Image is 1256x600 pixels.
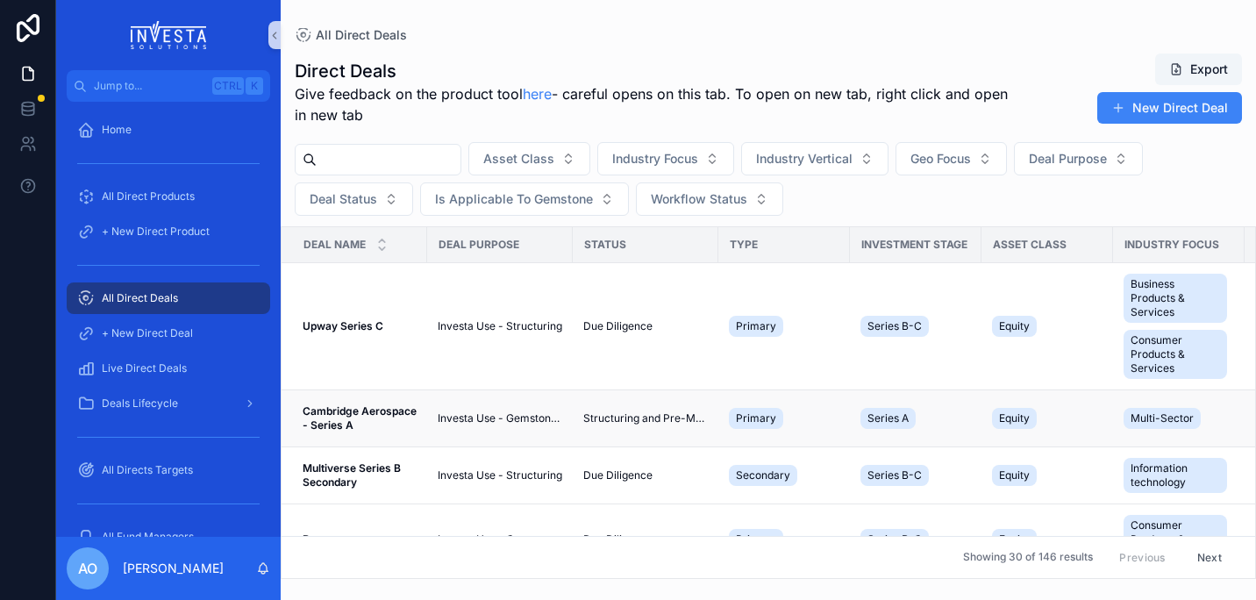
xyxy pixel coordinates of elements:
span: Deal Status [310,190,377,208]
a: Structuring and Pre-Marketing [583,411,708,425]
span: Home [102,123,132,137]
span: Series B-C [867,319,922,333]
button: New Direct Deal [1097,92,1242,124]
a: Series B-C [860,525,971,554]
a: Primary [729,312,839,340]
span: All Direct Products [102,189,195,204]
a: here [523,85,552,103]
a: Secondary [729,461,839,489]
a: Investa Use - Structuring [438,319,562,333]
a: Investa Use - Gemstone Only [438,532,562,546]
p: [PERSON_NAME] [123,560,224,577]
button: Select Button [636,182,783,216]
a: Due Diligence [583,319,708,333]
a: Multiverse Series B Secondary [303,461,417,489]
a: Equity [992,525,1103,554]
span: Live Direct Deals [102,361,187,375]
span: Industry Focus [1124,238,1219,252]
a: All Direct Deals [295,26,407,44]
a: Upway Series C [303,319,417,333]
strong: Upway Series C [303,319,383,332]
span: Primary [736,319,776,333]
span: Type [730,238,758,252]
span: Is Applicable To Gemstone [435,190,593,208]
span: Give feedback on the product tool - careful opens on this tab. To open on new tab, right click an... [295,83,1010,125]
a: Primary [729,404,839,432]
div: scrollable content [56,102,281,537]
span: Equity [999,532,1030,546]
span: Industry Focus [612,150,698,168]
a: Series A [860,404,971,432]
strong: Multiverse Series B Secondary [303,461,403,489]
span: Showing 30 of 146 results [963,551,1093,565]
a: Series B-C [860,312,971,340]
span: Equity [999,468,1030,482]
a: Information technology [1124,454,1234,496]
span: All Directs Targets [102,463,193,477]
a: Due Diligence [583,468,708,482]
span: Primary [736,532,776,546]
span: Workflow Status [651,190,747,208]
a: All Direct Products [67,181,270,212]
span: Information technology [1131,461,1220,489]
span: Industry Vertical [756,150,853,168]
a: Series B-C [860,461,971,489]
a: Live Direct Deals [67,353,270,384]
button: Select Button [295,182,413,216]
a: Equity [992,404,1103,432]
span: Investa Use - Gemstone Only [438,411,562,425]
span: Geo Focus [910,150,971,168]
a: Base [303,532,417,546]
a: + New Direct Deal [67,318,270,349]
span: Series B-C [867,468,922,482]
span: Consumer Products & Services [1131,333,1220,375]
a: Equity [992,312,1103,340]
span: All Fund Managers [102,530,194,544]
span: Jump to... [94,79,205,93]
span: Asset Class [993,238,1067,252]
button: Select Button [1014,142,1143,175]
button: Jump to...CtrlK [67,70,270,102]
span: + New Direct Deal [102,326,193,340]
button: Next [1185,544,1234,571]
button: Select Button [468,142,590,175]
img: App logo [131,21,207,49]
span: Due Diligence [583,468,653,482]
strong: Cambridge Aerospace - Series A [303,404,419,432]
span: + New Direct Product [102,225,210,239]
span: Primary [736,411,776,425]
button: Export [1155,54,1242,85]
span: Business Products & Services [1131,277,1220,319]
span: Multi-Sector [1131,411,1194,425]
span: Secondary [736,468,790,482]
a: + New Direct Product [67,216,270,247]
a: Primary [729,525,839,554]
span: Ctrl [212,77,244,95]
a: Home [67,114,270,146]
span: Status [584,238,626,252]
span: Equity [999,319,1030,333]
span: K [247,79,261,93]
span: Deals Lifecycle [102,396,178,411]
a: Investa Use - Structuring [438,468,562,482]
span: Deal Purpose [1029,150,1107,168]
a: All Fund Managers [67,521,270,553]
span: Due Diligence [583,532,653,546]
button: Select Button [420,182,629,216]
a: All Direct Deals [67,282,270,314]
span: Deal Name [303,238,366,252]
a: Cambridge Aerospace - Series A [303,404,417,432]
a: Due Diligence [583,532,708,546]
span: Equity [999,411,1030,425]
a: Equity [992,461,1103,489]
a: All Directs Targets [67,454,270,486]
span: AO [78,558,97,579]
a: Multi-Sector [1124,404,1234,432]
a: Business Products & ServicesConsumer Products & Services [1124,270,1234,382]
span: Due Diligence [583,319,653,333]
span: Series A [867,411,909,425]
